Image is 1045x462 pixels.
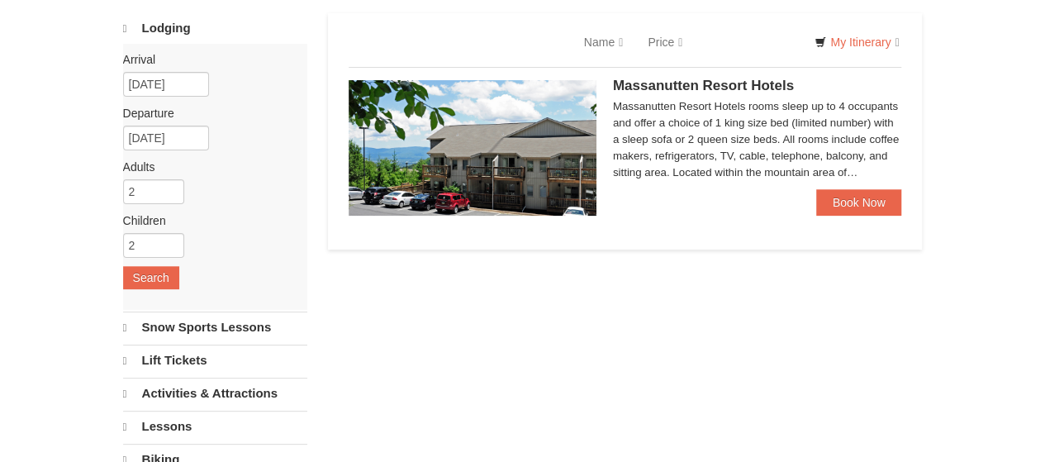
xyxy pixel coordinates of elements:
[123,13,307,44] a: Lodging
[613,98,902,181] div: Massanutten Resort Hotels rooms sleep up to 4 occupants and offer a choice of 1 king size bed (li...
[123,105,295,121] label: Departure
[123,411,307,442] a: Lessons
[613,78,794,93] span: Massanutten Resort Hotels
[635,26,695,59] a: Price
[123,345,307,376] a: Lift Tickets
[123,51,295,68] label: Arrival
[349,80,596,216] img: 19219026-1-e3b4ac8e.jpg
[804,30,910,55] a: My Itinerary
[123,212,295,229] label: Children
[123,266,179,289] button: Search
[123,312,307,343] a: Snow Sports Lessons
[123,159,295,175] label: Adults
[816,189,902,216] a: Book Now
[123,378,307,409] a: Activities & Attractions
[572,26,635,59] a: Name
